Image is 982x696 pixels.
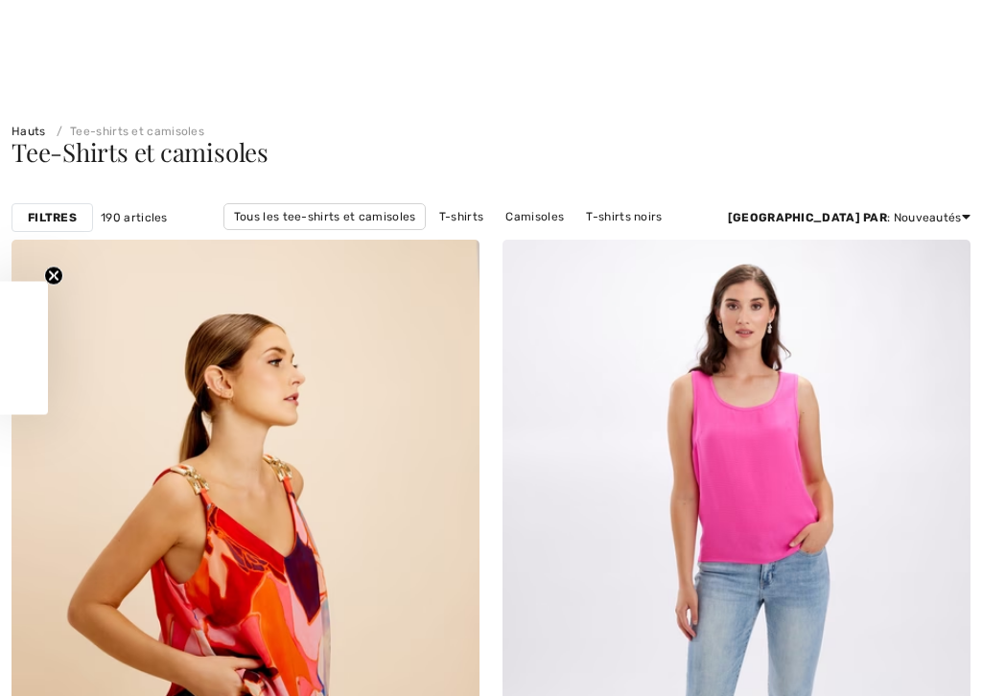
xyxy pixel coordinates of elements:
[269,230,373,255] a: T-shirts blancs
[933,261,950,276] img: heart_black_full.svg
[496,204,573,229] a: Camisoles
[376,230,492,255] a: Camisoles noires
[28,209,77,226] strong: Filtres
[495,230,626,255] a: Camisoles blanches
[576,204,671,229] a: T-shirts noirs
[101,209,168,226] span: 190 articles
[44,267,63,286] button: Close teaser
[728,209,970,226] div: : Nouveautés
[430,204,493,229] a: T-shirts
[728,211,887,224] strong: [GEOGRAPHIC_DATA] par
[223,203,427,230] a: Tous les tee-shirts et camisoles
[12,135,269,169] span: Tee-Shirts et camisoles
[49,125,204,138] a: Tee-shirts et camisoles
[442,261,459,276] img: heart_black_full.svg
[12,125,46,138] a: Hauts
